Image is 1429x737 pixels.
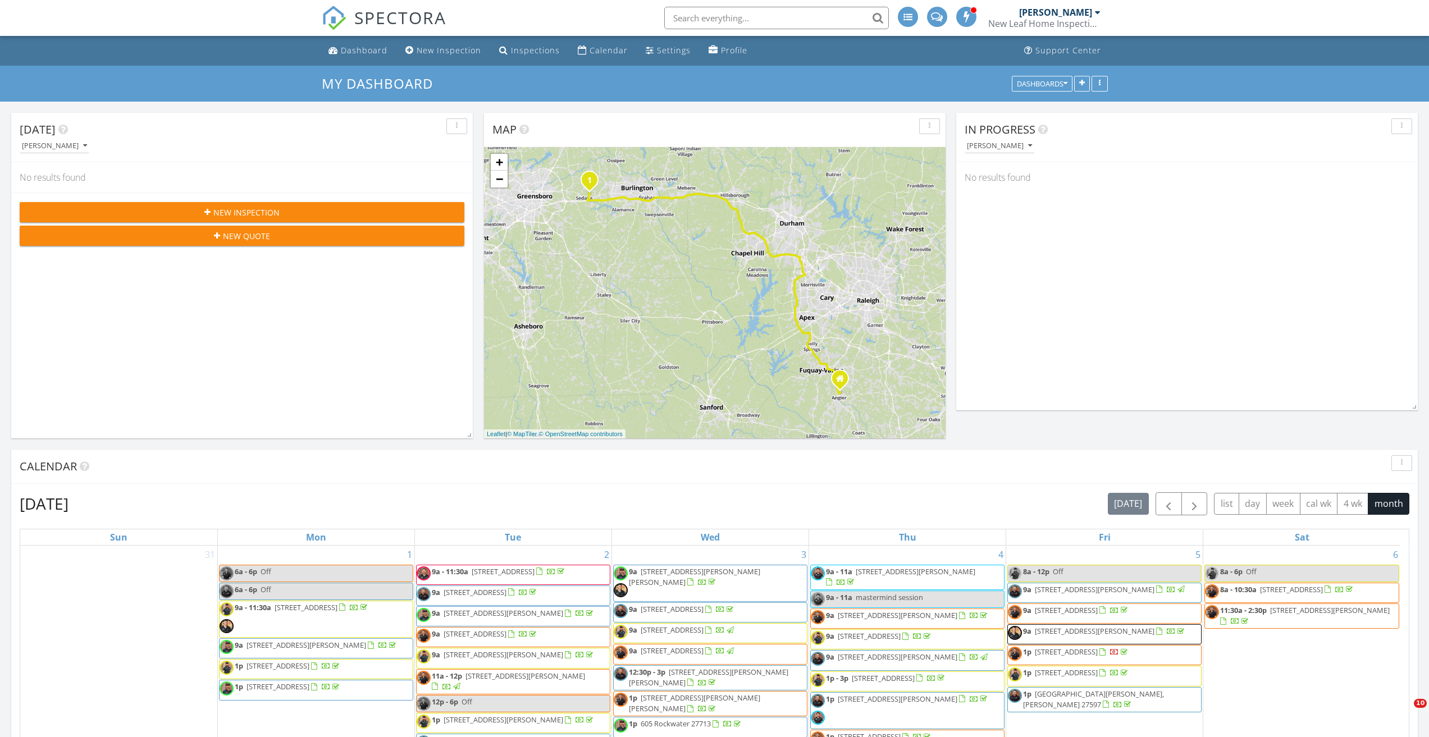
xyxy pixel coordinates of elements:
div: New Inspection [417,45,481,56]
span: 9a [629,566,637,576]
img: img_20250328_184107.jpg [220,602,234,616]
span: Off [1053,566,1063,576]
a: 9a - 11a [STREET_ADDRESS][PERSON_NAME] [826,566,975,587]
img: img_1714.jpeg [1205,584,1219,598]
img: img_1714.jpeg [1008,647,1022,661]
span: [STREET_ADDRESS] [641,604,704,614]
span: 9a [1023,584,1031,594]
a: Go to September 1, 2025 [405,546,414,564]
a: Zoom out [491,171,508,187]
span: [STREET_ADDRESS][PERSON_NAME] [444,608,563,618]
input: Search everything... [664,7,889,29]
img: img_1714.jpeg [220,566,234,580]
a: Tuesday [503,529,523,545]
img: img_1710.jpeg [220,681,234,695]
span: [STREET_ADDRESS] [838,631,901,641]
span: Off [1246,566,1257,576]
a: Profile [704,40,752,61]
a: 9a [STREET_ADDRESS][PERSON_NAME] [235,640,398,650]
button: [PERSON_NAME] [20,139,89,154]
a: Settings [641,40,695,61]
span: 1p [629,718,637,729]
span: [STREET_ADDRESS][PERSON_NAME] [838,610,957,620]
a: 9a [STREET_ADDRESS][PERSON_NAME] [826,652,989,662]
a: New Inspection [401,40,486,61]
div: Dashboards [1017,80,1067,88]
span: [STREET_ADDRESS] [246,661,309,671]
img: newleaf202106.jpg [220,619,234,633]
span: 9a - 11:30a [432,566,468,576]
button: 4 wk [1337,493,1368,515]
img: The Best Home Inspection Software - Spectora [322,6,346,30]
div: Support Center [1035,45,1101,56]
a: 9a [STREET_ADDRESS] [416,585,610,606]
span: [STREET_ADDRESS][PERSON_NAME] [246,640,366,650]
a: Calendar [573,40,632,61]
button: New Inspection [20,202,464,222]
a: 9a [STREET_ADDRESS][PERSON_NAME] [1007,624,1202,644]
span: 11a - 12p [432,671,462,681]
a: 9a [STREET_ADDRESS] [432,587,538,597]
span: [STREET_ADDRESS][PERSON_NAME] [1270,605,1390,615]
img: img_1714.jpeg [1008,605,1022,619]
a: 8a - 10:30a [STREET_ADDRESS] [1204,583,1399,603]
span: 6a - 6p [235,566,257,576]
i: 1 [587,177,592,185]
button: cal wk [1300,493,1338,515]
a: 1p - 3p [STREET_ADDRESS] [826,673,947,683]
span: [STREET_ADDRESS][PERSON_NAME] [444,715,563,725]
a: 9a [STREET_ADDRESS][PERSON_NAME][PERSON_NAME] [629,566,760,587]
a: Support Center [1020,40,1106,61]
a: 1p [STREET_ADDRESS] [219,659,413,679]
span: 10 [1414,699,1427,708]
span: [STREET_ADDRESS] [472,566,535,576]
img: img_1716.jpeg [220,584,234,598]
span: In Progress [965,122,1035,137]
span: 9a - 11a [826,566,852,576]
img: img_20250328_184107.jpg [417,715,431,729]
a: 12:30p - 3p [STREET_ADDRESS][PERSON_NAME][PERSON_NAME] [613,665,807,690]
a: Inspections [495,40,564,61]
img: img_1710.jpeg [220,640,234,654]
div: Dashboard [341,45,387,56]
a: 9a [STREET_ADDRESS] [1007,603,1202,624]
a: 9a [STREET_ADDRESS][PERSON_NAME] [810,650,1005,670]
a: SPECTORA [322,15,446,39]
span: [GEOGRAPHIC_DATA][PERSON_NAME], [PERSON_NAME] 27597 [1023,689,1164,709]
a: 9a [STREET_ADDRESS][PERSON_NAME] [432,608,595,618]
a: 1p 605 Rockwater 27713 [613,717,807,737]
a: 8a - 10:30a [STREET_ADDRESS] [1220,584,1355,594]
div: No results found [11,162,473,193]
span: [STREET_ADDRESS][PERSON_NAME] [465,671,585,681]
span: 9a [432,587,440,597]
span: mastermind session [856,592,923,602]
a: 11a - 12p [STREET_ADDRESS][PERSON_NAME] [416,669,610,694]
a: Leaflet [487,431,505,437]
span: [STREET_ADDRESS][PERSON_NAME][PERSON_NAME] [629,667,788,688]
img: img_20250328_184107.jpg [220,661,234,675]
div: [PERSON_NAME] [1019,7,1092,18]
span: 1p [235,661,243,671]
a: Thursday [897,529,919,545]
img: img_20250328_184107.jpg [1205,566,1219,580]
div: [PERSON_NAME] [967,142,1032,150]
a: 9a [STREET_ADDRESS] [613,623,807,643]
a: 9a [STREET_ADDRESS] [432,629,538,639]
span: 9a [432,608,440,618]
span: 1p [629,693,637,703]
span: [STREET_ADDRESS][PERSON_NAME] [838,652,957,662]
a: 1p [STREET_ADDRESS] [219,680,413,700]
img: img_1716.jpeg [417,587,431,601]
span: SPECTORA [354,6,446,29]
span: [STREET_ADDRESS] [852,673,915,683]
a: 9a [STREET_ADDRESS] [629,646,736,656]
button: Next month [1181,492,1208,515]
span: [STREET_ADDRESS][PERSON_NAME] [1035,584,1154,594]
img: img_1719.jpeg [811,711,825,725]
a: 1p [STREET_ADDRESS] [1023,667,1130,678]
a: 1p [STREET_ADDRESS] [1007,666,1202,686]
a: Monday [304,529,328,545]
div: Profile [721,45,747,56]
a: 1p [STREET_ADDRESS] [1007,645,1202,665]
a: 9a [STREET_ADDRESS] [1023,605,1130,615]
